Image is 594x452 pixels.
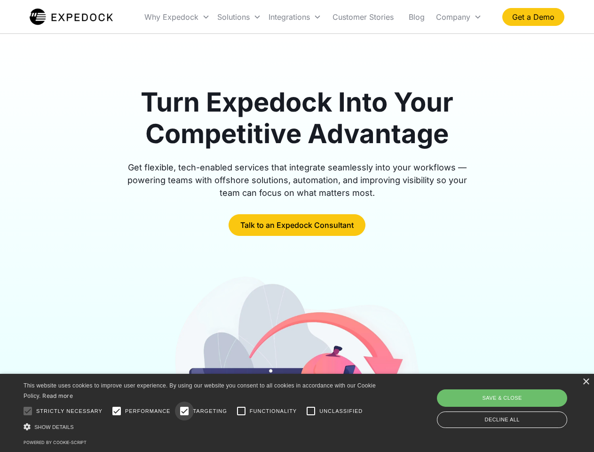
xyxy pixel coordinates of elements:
img: Expedock Logo [30,8,113,26]
span: Unclassified [319,407,363,415]
div: Why Expedock [141,1,214,33]
div: Why Expedock [144,12,198,22]
span: Strictly necessary [36,407,103,415]
div: Company [436,12,470,22]
span: Functionality [250,407,297,415]
a: Get a Demo [502,8,564,26]
div: Solutions [214,1,265,33]
a: Read more [42,392,73,399]
a: Talk to an Expedock Consultant [229,214,365,236]
div: Solutions [217,12,250,22]
div: Company [432,1,485,33]
div: Get flexible, tech-enabled services that integrate seamlessly into your workflows — powering team... [117,161,478,199]
div: Integrations [269,12,310,22]
h1: Turn Expedock Into Your Competitive Advantage [117,87,478,150]
a: Blog [401,1,432,33]
iframe: Chat Widget [437,350,594,452]
div: Show details [24,422,379,432]
span: Performance [125,407,171,415]
span: This website uses cookies to improve user experience. By using our website you consent to all coo... [24,382,376,400]
span: Show details [34,424,74,430]
a: Customer Stories [325,1,401,33]
a: home [30,8,113,26]
span: Targeting [193,407,227,415]
a: Powered by cookie-script [24,440,87,445]
div: Integrations [265,1,325,33]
